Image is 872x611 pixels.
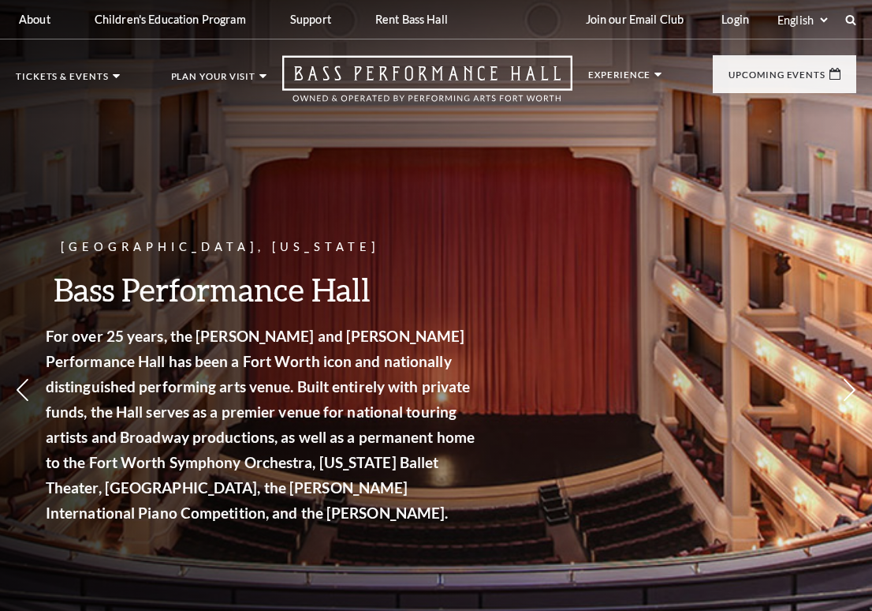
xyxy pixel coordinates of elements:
[19,13,50,26] p: About
[63,269,497,309] h3: Bass Performance Hall
[588,70,650,88] p: Experience
[63,238,497,257] p: [GEOGRAPHIC_DATA], [US_STATE]
[16,72,109,89] p: Tickets & Events
[375,13,448,26] p: Rent Bass Hall
[95,13,246,26] p: Children's Education Program
[729,70,825,88] p: Upcoming Events
[171,72,256,89] p: Plan Your Visit
[290,13,331,26] p: Support
[774,13,830,28] select: Select:
[63,327,492,522] strong: For over 25 years, the [PERSON_NAME] and [PERSON_NAME] Performance Hall has been a Fort Worth ico...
